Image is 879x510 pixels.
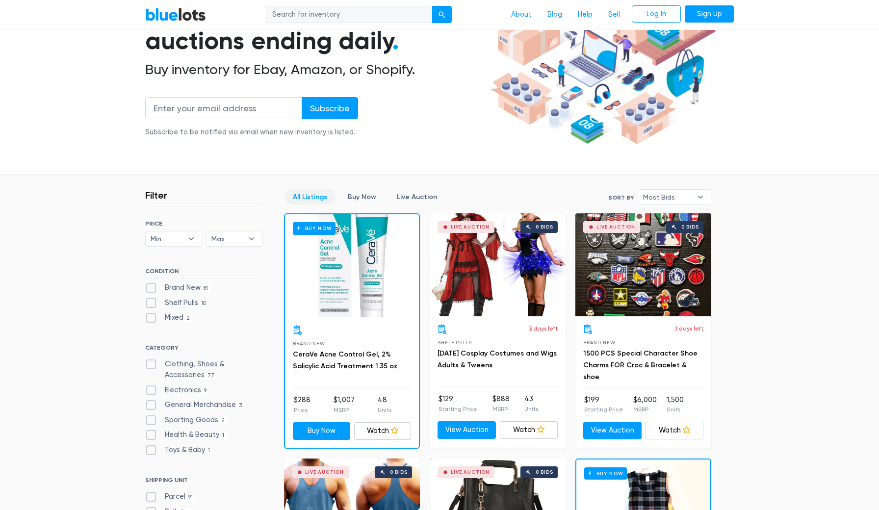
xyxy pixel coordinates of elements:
a: Sell [600,5,628,24]
a: CeraVe Acne Control Gel, 2% Salicylic Acid Treatment 1.35 oz [293,350,397,370]
label: Sporting Goods [145,415,228,426]
a: 1500 PCS Special Character Shoe Charms FOR Croc & Bracelet & shoe [583,349,698,381]
label: Sort By [608,193,634,202]
div: 0 bids [536,470,553,475]
b: ▾ [690,190,711,204]
p: Units [667,405,684,414]
span: Min [151,231,183,246]
a: Sign Up [685,5,734,23]
div: Live Auction [451,225,490,229]
li: 43 [524,394,538,413]
a: Buy Now [293,422,350,440]
span: 10 [198,300,209,307]
span: 2 [183,315,193,323]
span: 1 [205,447,213,455]
a: Blog [540,5,570,24]
li: 48 [378,395,391,414]
a: Watch [646,422,704,439]
a: View Auction [583,422,642,439]
p: Price [294,406,310,414]
label: Clothing, Shoes & Accessories [145,359,262,380]
span: Most Bids [643,190,692,204]
a: [DATE] Cosplay Costumes and Wigs Adults & Tweens [438,349,557,369]
h6: SHIPPING UNIT [145,477,262,487]
div: Live Auction [596,225,635,229]
a: Buy Now [285,214,419,317]
a: Live Auction 0 bids [430,213,566,316]
a: View Auction [438,421,496,439]
a: Help [570,5,600,24]
p: Units [524,405,538,413]
h6: CATEGORY [145,344,262,355]
span: Brand New [583,340,615,345]
span: Max [211,231,244,246]
li: $199 [584,395,623,414]
p: Units [378,406,391,414]
div: 0 bids [681,225,699,229]
li: $288 [294,395,310,414]
li: $888 [492,394,510,413]
h2: Buy inventory for Ebay, Amazon, or Shopify. [145,61,487,78]
span: 81 [201,284,211,292]
div: 0 bids [536,225,553,229]
label: General Merchandise [145,400,245,410]
label: Mixed [145,312,193,323]
span: 9 [201,387,210,395]
span: Brand New [293,341,325,346]
a: Live Auction 0 bids [575,213,711,316]
label: Brand New [145,282,211,293]
input: Subscribe [302,97,358,119]
a: Watch [500,421,558,439]
span: 1 [219,432,228,440]
p: MSRP [334,406,355,414]
input: Search for inventory [266,6,433,24]
span: 91 [185,493,196,501]
a: Log In [632,5,681,23]
a: Watch [354,422,412,440]
div: 0 bids [390,470,408,475]
li: $1,007 [334,395,355,414]
label: Parcel [145,491,196,502]
p: Starting Price [584,405,623,414]
input: Enter your email address [145,97,302,119]
label: Toys & Baby [145,445,213,456]
h6: Buy Now [584,467,627,480]
a: BlueLots [145,7,206,22]
span: 77 [205,372,218,380]
p: 3 days left [674,324,703,333]
span: 2 [218,417,228,425]
a: Live Auction [388,189,445,204]
label: Health & Beauty [145,430,228,440]
p: 3 days left [529,324,558,333]
div: Live Auction [451,470,490,475]
h3: Filter [145,189,167,201]
div: Subscribe to be notified via email when new inventory is listed. [145,127,358,138]
span: . [392,26,399,55]
label: Shelf Pulls [145,298,209,308]
span: 3 [236,402,245,409]
p: MSRP [633,405,657,414]
div: Live Auction [305,470,344,475]
p: MSRP [492,405,510,413]
h6: Buy Now [293,222,336,234]
h6: CONDITION [145,268,262,279]
a: About [503,5,540,24]
h6: PRICE [145,220,262,227]
label: Electronics [145,385,210,396]
li: 1,500 [667,395,684,414]
li: $129 [439,394,477,413]
li: $6,000 [633,395,657,414]
b: ▾ [181,231,202,246]
a: Buy Now [339,189,385,204]
p: Starting Price [439,405,477,413]
b: ▾ [241,231,262,246]
a: All Listings [284,189,336,204]
span: Shelf Pulls [438,340,472,345]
